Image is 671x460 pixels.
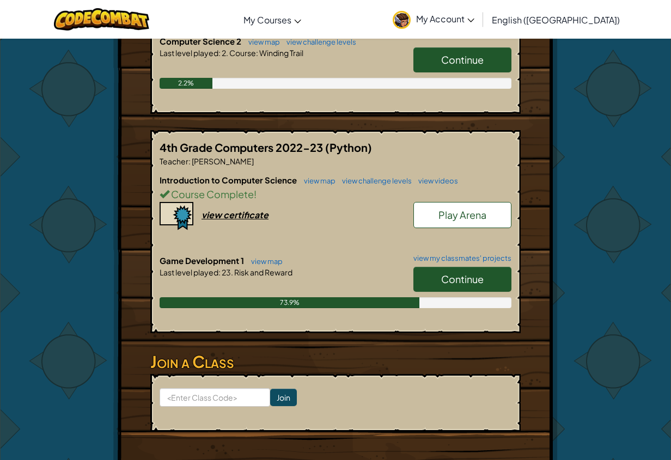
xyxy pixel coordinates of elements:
[160,156,188,166] span: Teacher
[160,209,269,220] a: view certificate
[169,188,254,200] span: Course Complete
[438,208,486,221] span: Play Arena
[228,48,303,58] span: Course: Winding Trail
[393,11,411,29] img: avatar
[486,5,625,34] a: English ([GEOGRAPHIC_DATA])
[160,202,193,230] img: certificate-icon.png
[160,78,212,89] div: 2.2%
[416,13,474,24] span: My Account
[238,5,307,34] a: My Courses
[188,156,191,166] span: :
[218,267,221,277] span: :
[408,255,511,262] a: view my classmates' projects
[492,14,620,26] span: English ([GEOGRAPHIC_DATA])
[160,140,325,154] span: 4th Grade Computers 2022-23
[221,267,233,277] span: 23.
[246,257,283,266] a: view map
[243,14,291,26] span: My Courses
[160,388,270,407] input: <Enter Class Code>
[218,48,221,58] span: :
[441,53,484,66] span: Continue
[413,176,458,185] a: view videos
[441,273,484,285] span: Continue
[298,176,335,185] a: view map
[191,156,254,166] span: [PERSON_NAME]
[160,36,243,46] span: Computer Science 2
[160,175,298,185] span: Introduction to Computer Science
[387,2,480,36] a: My Account
[243,38,280,46] a: view map
[202,209,269,220] div: view certificate
[325,140,372,154] span: (Python)
[233,267,292,277] span: Risk and Reward
[337,176,412,185] a: view challenge levels
[160,297,419,308] div: 73.9%
[221,48,228,58] span: 2.
[150,349,521,374] h3: Join a Class
[54,8,149,30] img: CodeCombat logo
[160,48,218,58] span: Last level played
[254,188,257,200] span: !
[270,389,297,406] input: Join
[281,38,356,46] a: view challenge levels
[160,255,246,266] span: Game Development 1
[160,267,218,277] span: Last level played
